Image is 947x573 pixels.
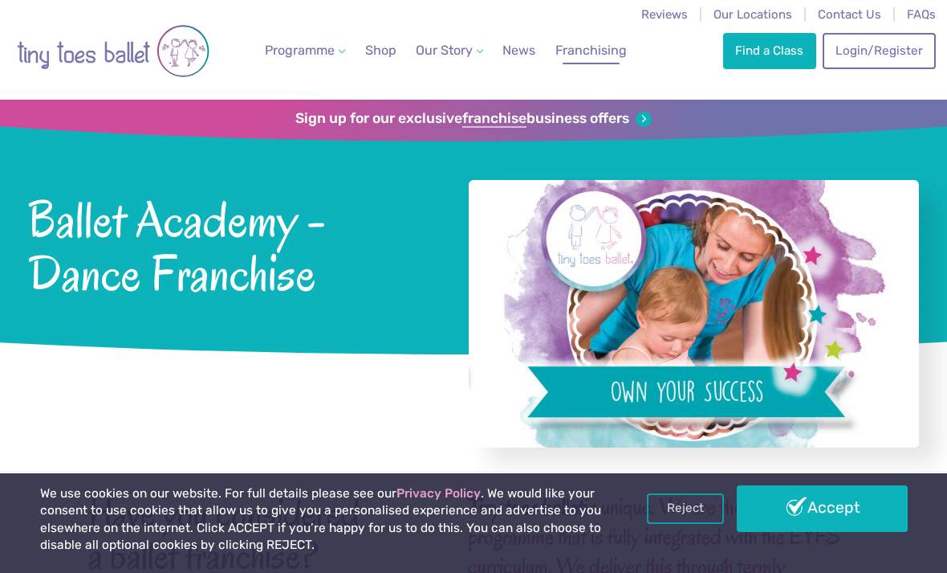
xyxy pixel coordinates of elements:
a: Our Story [409,35,490,67]
a: Privacy Policy [396,486,481,501]
span: Shop [365,43,396,58]
a: News [496,35,542,67]
a: Franchising [549,35,633,67]
span: Franchising [555,43,627,58]
a: FAQs [907,7,936,22]
a: Reject [647,493,724,524]
a: Programme [258,35,352,67]
a: Find a Class [723,33,816,68]
a: Sign up for our exclusivefranchisebusiness offers [295,110,651,128]
a: Accept [737,485,907,532]
span: News [502,43,535,58]
a: Our Locations [713,7,792,22]
a: Login/Register [823,33,935,68]
p: We use cookies on our website. For full details please see our . We would like your consent to us... [40,485,604,555]
a: Contact Us [818,7,881,22]
span: Programme [265,43,335,58]
strong: franchise [462,110,526,128]
span: Ballet Academy - Dance Franchise [28,187,429,301]
span: Our Story [416,43,473,58]
img: tiny toes ballet [17,10,209,92]
a: Reviews [641,7,688,22]
a: Shop [359,35,403,67]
